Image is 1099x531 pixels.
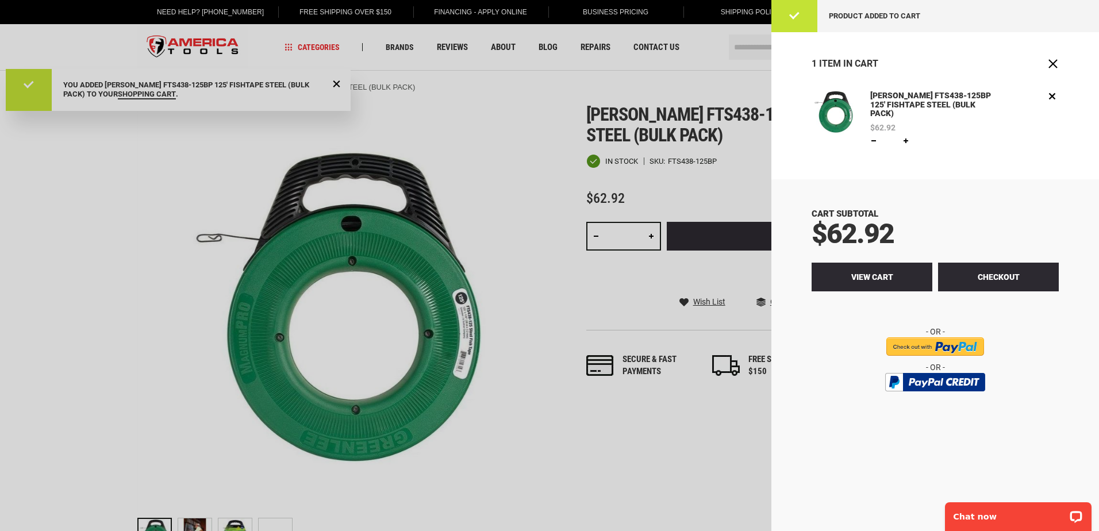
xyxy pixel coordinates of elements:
[851,272,893,282] span: View Cart
[867,90,1000,120] a: [PERSON_NAME] FTS438-125BP 125' FISHTAPE STEEL (BULK PACK)
[829,11,920,20] span: Product added to cart
[812,90,856,134] img: GREENLEE FTS438-125BP 125' FISHTAPE STEEL (BULK PACK)
[812,90,856,147] a: GREENLEE FTS438-125BP 125' FISHTAPE STEEL (BULK PACK)
[812,209,878,219] span: Cart Subtotal
[812,58,817,69] span: 1
[937,495,1099,531] iframe: LiveChat chat widget
[1047,58,1059,70] button: Close
[819,58,878,69] span: Item in Cart
[812,263,932,291] a: View Cart
[812,217,894,250] span: $62.92
[870,124,896,132] span: $62.92
[892,394,978,407] img: btn_bml_text.png
[938,263,1059,291] button: Checkout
